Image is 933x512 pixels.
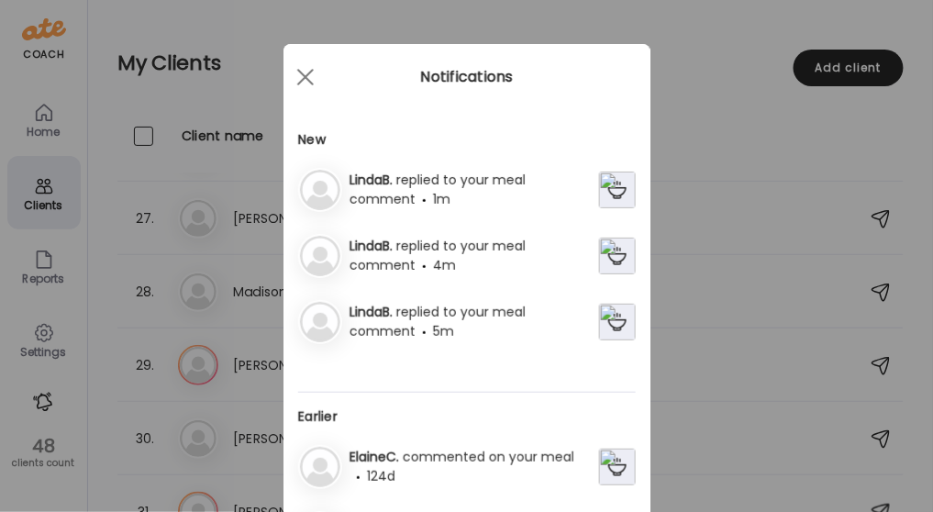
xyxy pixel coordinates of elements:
[599,304,636,340] img: images%2FrYmowKdd3sNiGaVUJ532DWvZ6YJ3%2FEc5aPc0qjHSGQErw26Ch%2Fb5TZfIBKgUmiKIh8g3NB_240
[599,172,636,208] img: images%2FrYmowKdd3sNiGaVUJ532DWvZ6YJ3%2FYie7D1C245znwKYRi0Gp%2F1ykhtIYQTH53mBD5AXHf_240
[300,170,340,210] img: bg-avatar-default.svg
[298,407,636,427] h2: Earlier
[300,302,340,342] img: bg-avatar-default.svg
[599,449,636,485] img: images%2FVgMyOcVd4Yg9hlzjorsLrseI4Hn1%2F9HZOANcV0qgfluw8Pmgl%2FPviXmI3xebWVTxdpZKyi_240
[350,171,526,208] span: replied to your meal comment
[350,303,526,340] span: replied to your meal comment
[298,130,636,150] h2: New
[300,236,340,276] img: bg-avatar-default.svg
[433,322,454,340] span: 5m
[350,171,396,189] span: LindaB.
[403,448,574,466] span: commented on your meal
[350,237,396,255] span: LindaB.
[300,447,340,487] img: bg-avatar-default.svg
[433,190,450,208] span: 1m
[350,448,403,466] span: ElaineC.
[350,237,526,274] span: replied to your meal comment
[599,238,636,274] img: images%2FrYmowKdd3sNiGaVUJ532DWvZ6YJ3%2FYie7D1C245znwKYRi0Gp%2F1ykhtIYQTH53mBD5AXHf_240
[367,467,395,485] span: 124d
[350,303,396,321] span: LindaB.
[283,66,650,88] div: Notifications
[433,256,456,274] span: 4m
